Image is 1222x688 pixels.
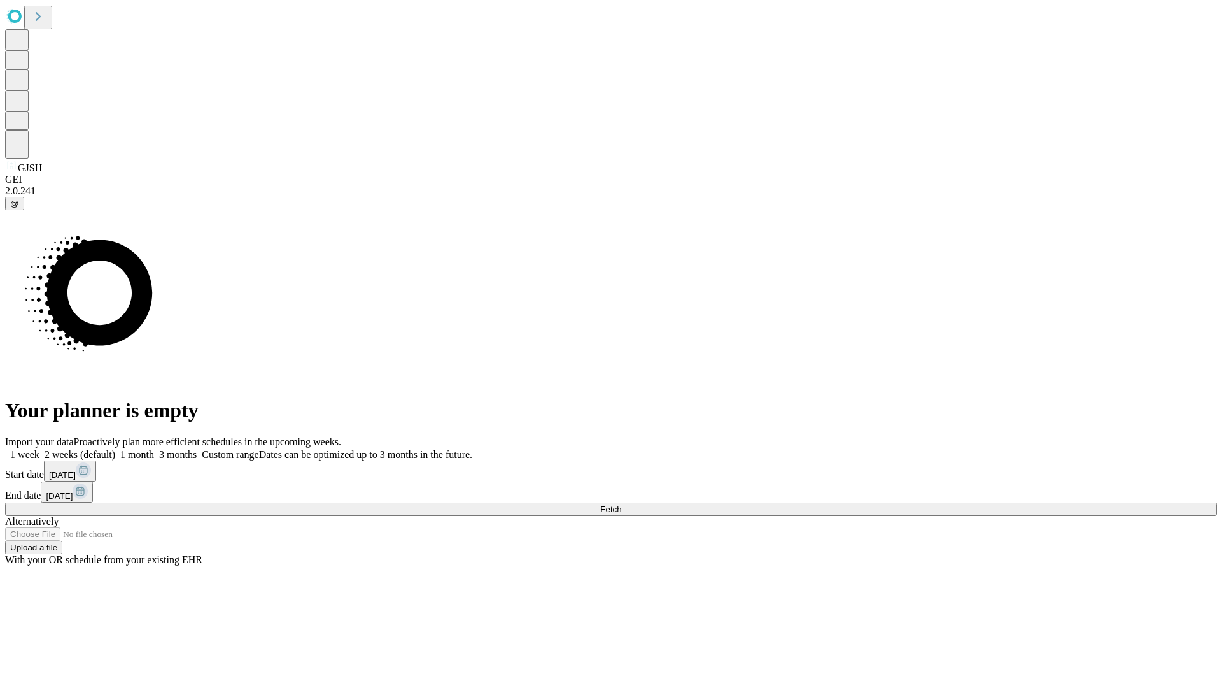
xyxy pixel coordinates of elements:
span: 2 weeks (default) [45,449,115,460]
span: [DATE] [46,491,73,501]
span: Import your data [5,436,74,447]
div: End date [5,482,1217,503]
div: 2.0.241 [5,185,1217,197]
span: 3 months [159,449,197,460]
span: 1 month [120,449,154,460]
h1: Your planner is empty [5,399,1217,422]
span: @ [10,199,19,208]
span: Dates can be optimized up to 3 months in the future. [259,449,472,460]
span: Proactively plan more efficient schedules in the upcoming weeks. [74,436,341,447]
span: [DATE] [49,470,76,480]
span: 1 week [10,449,39,460]
button: [DATE] [41,482,93,503]
div: Start date [5,461,1217,482]
span: Fetch [600,505,621,514]
button: Upload a file [5,541,62,554]
div: GEI [5,174,1217,185]
button: [DATE] [44,461,96,482]
span: GJSH [18,162,42,173]
button: Fetch [5,503,1217,516]
span: With your OR schedule from your existing EHR [5,554,202,565]
button: @ [5,197,24,210]
span: Custom range [202,449,258,460]
span: Alternatively [5,516,59,527]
